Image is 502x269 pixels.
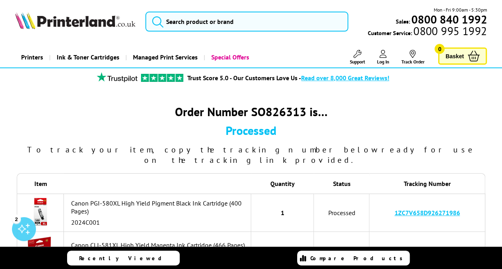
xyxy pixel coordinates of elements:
img: Canon PGI-580XL High Yield Pigment Black Ink Cartridge (400 Pages) [26,198,54,226]
a: Printerland Logo [15,12,135,31]
span: Basket [445,51,464,61]
span: Mon - Fri 9:00am - 5:30pm [433,6,487,14]
th: Item [17,173,63,194]
span: 0 [435,44,444,54]
input: Search product or brand [145,12,348,32]
a: Log In [377,50,389,65]
span: Sales: [395,18,410,25]
a: Compare Products [297,251,410,265]
span: Compare Products [310,255,407,262]
a: Basket 0 [438,47,487,65]
span: To track your item, copy the tracking number below ready for use on the tracking link provided. [27,144,475,165]
a: 1ZC7V658D926271986 [395,209,460,217]
span: Support [349,59,365,65]
a: Track Order [401,50,424,65]
a: Special Offers [204,47,255,67]
div: Processed [17,123,485,138]
a: 0800 840 1992 [410,16,487,23]
span: Read over 8,000 Great Reviews! [301,74,389,82]
img: trustpilot rating [141,74,183,82]
a: Managed Print Services [125,47,204,67]
a: Ink & Toner Cartridges [49,47,125,67]
a: Printers [15,47,49,67]
div: Canon CLI-581XL High Yield Magenta Ink Cartridge (466 Pages) [71,241,247,249]
span: Recently Viewed [79,255,170,262]
span: Log In [377,59,389,65]
span: Customer Service: [368,27,487,37]
a: Trust Score 5.0 - Our Customers Love Us -Read over 8,000 Great Reviews! [187,74,389,82]
th: Status [314,173,369,194]
img: Canon CLI-581XL High Yield Magenta Ink Cartridge (466 Pages) [26,236,54,264]
div: Order Number SO826313 is… [17,104,485,119]
td: 1 [251,194,314,232]
th: Tracking Number [369,173,485,194]
img: trustpilot rating [93,72,141,82]
a: Recently Viewed [67,251,180,265]
a: Support [349,50,365,65]
span: Ink & Toner Cartridges [57,47,119,67]
th: Quantity [251,173,314,194]
b: 0800 840 1992 [411,12,487,27]
img: Printerland Logo [15,12,135,29]
div: 2 [12,214,21,223]
div: 2024C001 [71,218,247,226]
td: Processed [314,194,369,232]
span: 0800 995 1992 [412,27,487,35]
div: Canon PGI-580XL High Yield Pigment Black Ink Cartridge (400 Pages) [71,199,247,215]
